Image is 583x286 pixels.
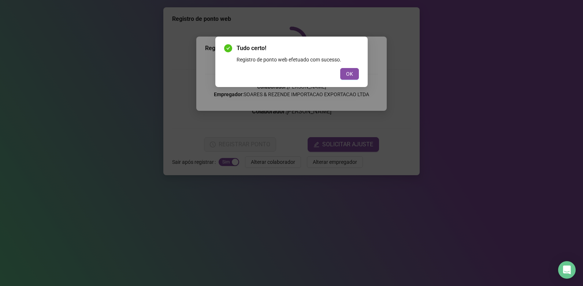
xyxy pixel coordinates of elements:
[237,44,359,53] span: Tudo certo!
[346,70,353,78] span: OK
[237,56,359,64] div: Registro de ponto web efetuado com sucesso.
[558,261,576,279] div: Open Intercom Messenger
[340,68,359,80] button: OK
[224,44,232,52] span: check-circle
